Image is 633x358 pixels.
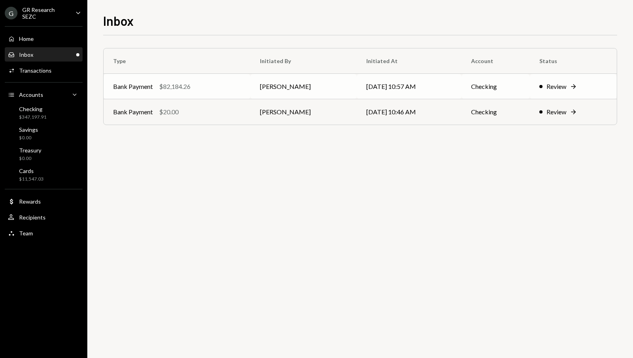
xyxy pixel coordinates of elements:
[159,82,190,91] div: $82,184.26
[462,99,530,125] td: Checking
[462,74,530,99] td: Checking
[19,214,46,221] div: Recipients
[546,82,566,91] div: Review
[104,48,250,74] th: Type
[19,135,38,141] div: $0.00
[5,194,83,208] a: Rewards
[159,107,179,117] div: $20.00
[357,74,461,99] td: [DATE] 10:57 AM
[19,126,38,133] div: Savings
[19,51,33,58] div: Inbox
[250,74,357,99] td: [PERSON_NAME]
[19,198,41,205] div: Rewards
[113,82,153,91] div: Bank Payment
[19,91,43,98] div: Accounts
[19,106,46,112] div: Checking
[530,48,617,74] th: Status
[462,48,530,74] th: Account
[19,167,44,174] div: Cards
[5,226,83,240] a: Team
[5,31,83,46] a: Home
[19,155,41,162] div: $0.00
[19,35,34,42] div: Home
[5,144,83,164] a: Treasury$0.00
[5,87,83,102] a: Accounts
[19,67,52,74] div: Transactions
[103,13,134,29] h1: Inbox
[5,63,83,77] a: Transactions
[19,147,41,154] div: Treasury
[5,124,83,143] a: Savings$0.00
[5,165,83,184] a: Cards$11,547.03
[19,176,44,183] div: $11,547.03
[250,99,357,125] td: [PERSON_NAME]
[22,6,69,20] div: GR Research SEZC
[5,7,17,19] div: G
[546,107,566,117] div: Review
[19,114,46,121] div: $347,197.91
[5,103,83,122] a: Checking$347,197.91
[5,210,83,224] a: Recipients
[113,107,153,117] div: Bank Payment
[250,48,357,74] th: Initiated By
[5,47,83,62] a: Inbox
[357,99,461,125] td: [DATE] 10:46 AM
[357,48,461,74] th: Initiated At
[19,230,33,237] div: Team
